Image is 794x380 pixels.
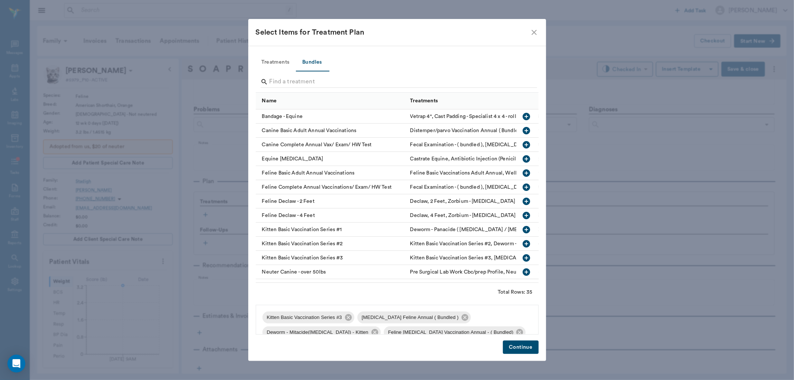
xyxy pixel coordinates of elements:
div: Deworm - Panacide ( Ivermectin / Pyrantel ) - Included, Feline Distemper Vaccination 1st - Kitten... [410,226,552,233]
div: Feline Basic Adult Annual Vaccinations [256,166,406,180]
div: Canine Complete Annual Vax/ Exam/ HW Test [256,138,406,152]
div: Equine [MEDICAL_DATA] [256,152,406,166]
div: Pre Surgical Lab Work Cbc/prep Profile, Neuter Canine, Under 50 lbs, Elizabethan Collar, Carprofe... [410,282,552,290]
div: Canine Basic Adult Annual Vaccinations [256,124,406,138]
div: Declaw, 2 Feet, Zorbium - Buprenorphine TD Solution 1ml 6.6-16 Lbs, Pain Relief Injection (meloxi... [410,198,552,205]
button: close [530,28,539,37]
div: Feline Declaw - 2 Feet [256,194,406,208]
button: Treatments [256,54,296,71]
div: Kitten Basic Vaccination Series #2, Deworm - Panacide ( Ivermectin / Pyrantel ) - Included, Felin... [410,240,552,248]
div: Castrate Equine, Antibiotic Injection (Penicillin/Ampicillin) - (included), Equine Anesthesia (Xy... [410,155,552,163]
div: Open Intercom Messenger [7,355,25,373]
div: Name [262,90,277,111]
div: Kitten Basic Vaccination Series #2 [256,237,406,251]
div: Kitten Basic Vaccination Series #3 [262,312,354,323]
div: Vetrap 4", Cast Padding - Specialist 4 x 4 - roll, Brown Gauze - Roll, Elastikon Tape 3", Cling W... [410,113,552,120]
div: Total Rows: 35 [498,288,532,296]
div: Fecal Examination - ( bundled ), Heartworm Test - No Charge, Distemper/parvo Vaccination Annual (... [410,141,552,149]
span: Kitten Basic Vaccination Series #3 [262,314,347,321]
div: Feline Complete Annual Vaccinations/ Exam/ HW Test [256,180,406,194]
div: Distemper/parvo Vaccination Annual ( Bundled), Wellness Examination - Tech, Corona Vaccination An... [410,127,552,134]
button: Bundles [296,54,329,71]
div: Neuter Canine - under 50 lbs [256,279,406,293]
div: Feline Declaw - 4 Feet [256,208,406,223]
div: Deworm - Mitacide([MEDICAL_DATA]) - Kitten [262,326,381,338]
div: Select Items for Treatment Plan [256,26,530,38]
div: Bandage - Equine [256,109,406,124]
button: Continue [503,341,538,354]
span: Feline [MEDICAL_DATA] Vaccination Annual - ( Bundled) [384,329,518,336]
div: Neuter Canine - over 50lbs [256,265,406,279]
div: Kitten Basic Vaccination Series #1 [256,223,406,237]
div: Kitten Basic Vaccination Series #3 [256,251,406,265]
div: Declaw, 4 Feet, Zorbium - Buprenorphine TD Solution 1ml 6.6-16 Lbs, Pain Relief Injection (meloxi... [410,212,552,219]
div: [MEDICAL_DATA] Feline Annual ( Bundled ) [357,312,471,323]
span: Deworm - Mitacide([MEDICAL_DATA]) - Kitten [262,329,373,336]
div: Treatments [410,90,438,111]
div: Pre Surgical Lab Work Cbc/prep Profile, Neuter Canine, Over 50 lbs, Elizabethan Collar, Carprofen... [410,268,552,276]
input: Find a treatment [270,76,526,88]
div: Name [256,93,406,109]
div: Fecal Examination - ( bundled ), Heartworm Test - No Charge, Wellness Examination - Dr, Feline Di... [410,183,552,191]
div: Feline Basic Vaccinations Adult Annual, Wellness Examination - Tech, Rabies Vaccination Feline An... [410,169,552,177]
span: [MEDICAL_DATA] Feline Annual ( Bundled ) [357,314,463,321]
div: Treatments [406,93,555,109]
div: Search [261,76,537,89]
div: Feline [MEDICAL_DATA] Vaccination Annual - ( Bundled) [384,326,526,338]
div: Kitten Basic Vaccination Series #3, Rabies Vaccination Feline Annual ( Bundled ), Deworm - Mitaci... [410,254,552,262]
